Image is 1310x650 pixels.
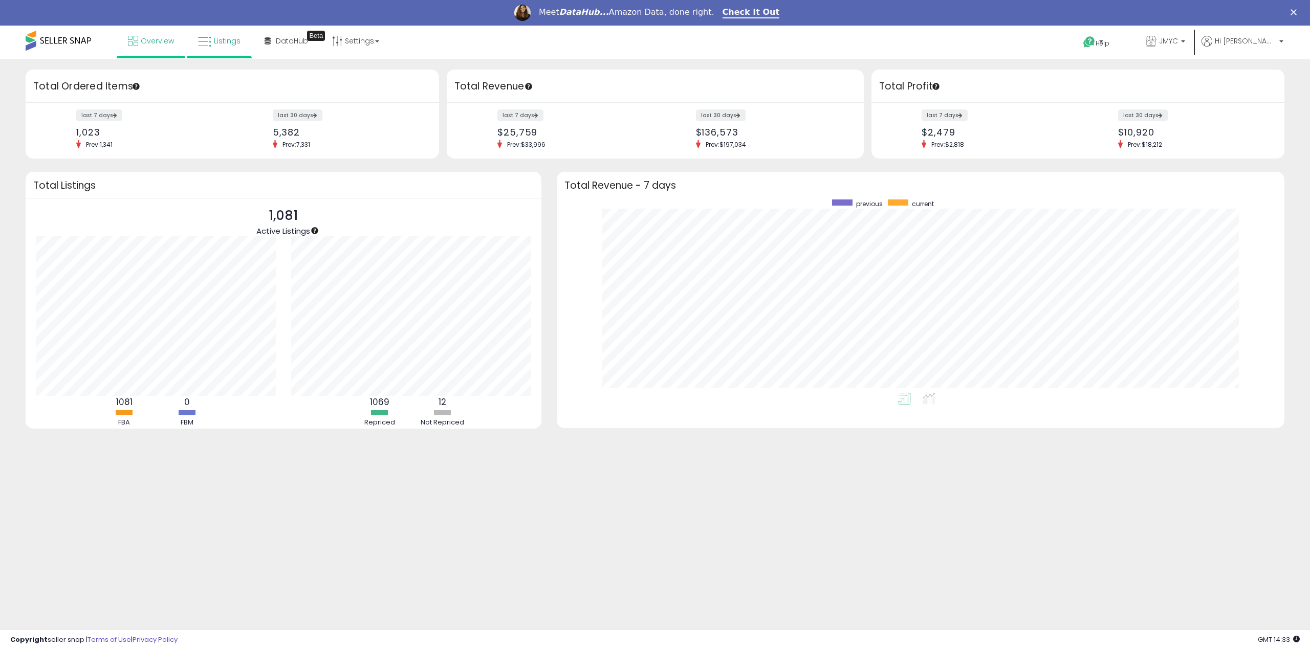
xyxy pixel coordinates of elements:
span: Prev: 1,341 [81,140,118,149]
img: Profile image for Georgie [514,5,531,21]
span: Listings [214,36,241,46]
div: FBA [94,418,155,428]
label: last 7 days [922,109,968,121]
div: Close [1291,9,1301,15]
span: Hi [PERSON_NAME] [1215,36,1276,46]
i: DataHub... [559,7,609,17]
span: Overview [141,36,174,46]
a: Listings [190,26,248,56]
span: Help [1096,39,1109,48]
label: last 30 days [1118,109,1168,121]
div: $2,479 [922,127,1070,138]
div: $25,759 [497,127,647,138]
h3: Total Ordered Items [33,79,431,94]
div: 5,382 [273,127,421,138]
b: 12 [439,396,446,408]
a: Help [1075,28,1129,59]
div: $10,920 [1118,127,1267,138]
a: Check It Out [723,7,780,18]
div: Tooltip anchor [524,82,533,91]
div: Meet Amazon Data, done right. [539,7,714,17]
div: Tooltip anchor [931,82,941,91]
i: Get Help [1083,36,1096,49]
h3: Total Revenue - 7 days [564,182,1277,189]
span: DataHub [276,36,308,46]
span: Prev: $18,212 [1123,140,1167,149]
div: $136,573 [696,127,846,138]
label: last 30 days [273,109,322,121]
a: Hi [PERSON_NAME] [1202,36,1283,59]
span: current [912,199,934,208]
span: Prev: $33,996 [502,140,551,149]
label: last 7 days [76,109,122,121]
span: Prev: 7,331 [277,140,315,149]
label: last 30 days [696,109,746,121]
div: Tooltip anchor [307,31,325,41]
b: 1069 [370,396,389,408]
div: Not Repriced [412,418,473,428]
a: Settings [324,26,387,56]
span: Prev: $197,034 [701,140,751,149]
div: Tooltip anchor [132,82,141,91]
h3: Total Listings [33,182,534,189]
p: 1,081 [256,206,310,226]
h3: Total Revenue [454,79,856,94]
div: Repriced [349,418,410,428]
span: previous [856,199,883,208]
b: 1081 [116,396,133,408]
a: Overview [120,26,182,56]
span: Prev: $2,818 [926,140,969,149]
div: 1,023 [76,127,225,138]
div: Tooltip anchor [310,226,319,235]
a: JMYC [1138,26,1193,59]
a: DataHub [257,26,316,56]
span: JMYC [1159,36,1178,46]
b: 0 [184,396,190,408]
div: FBM [157,418,218,428]
label: last 7 days [497,109,543,121]
h3: Total Profit [879,79,1277,94]
span: Active Listings [256,226,310,236]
